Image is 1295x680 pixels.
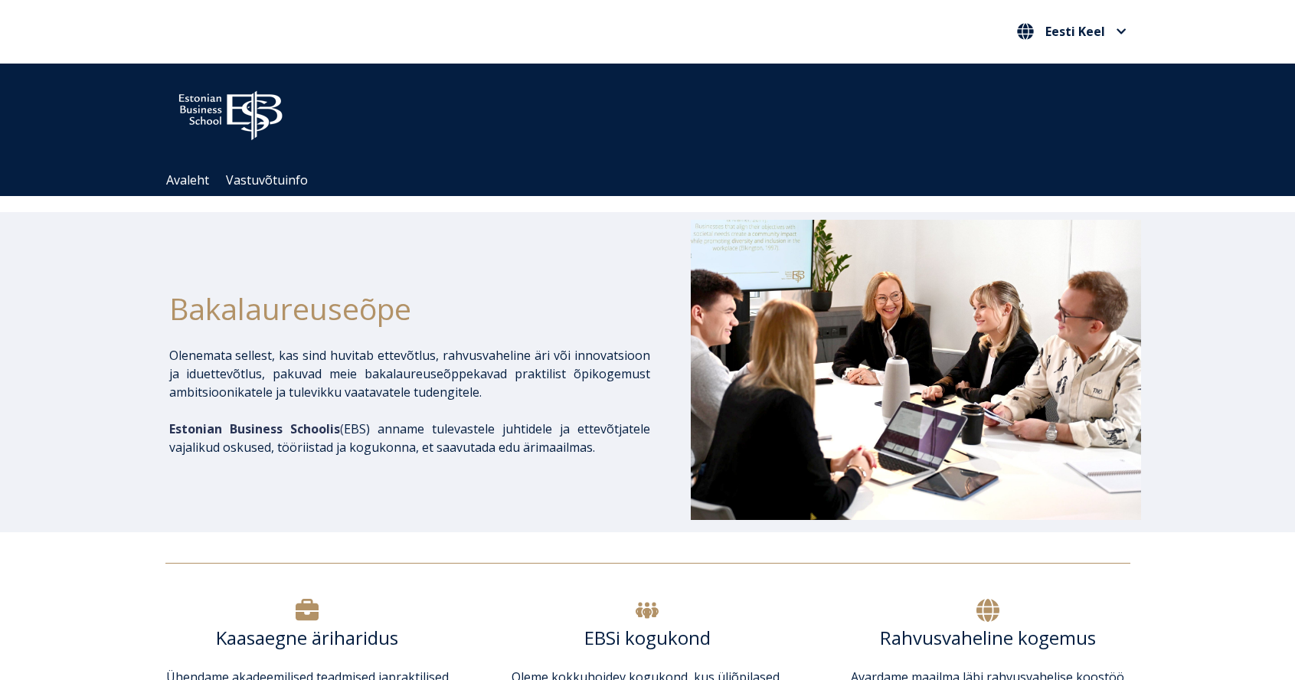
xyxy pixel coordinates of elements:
[169,286,650,331] h1: Bakalaureuseõpe
[169,420,650,456] p: EBS) anname tulevastele juhtidele ja ettevõtjatele vajalikud oskused, tööriistad ja kogukonna, et...
[169,346,650,401] p: Olenemata sellest, kas sind huvitab ettevõtlus, rahvusvaheline äri või innovatsioon ja iduettevõt...
[169,420,340,437] span: Estonian Business Schoolis
[1045,25,1105,38] span: Eesti Keel
[165,79,296,145] img: ebs_logo2016_white
[1013,19,1130,44] button: Eesti Keel
[845,626,1130,649] h6: Rahvusvaheline kogemus
[165,626,450,649] h6: Kaasaegne äriharidus
[505,626,790,649] h6: EBSi kogukond
[691,220,1141,520] img: Bakalaureusetudengid
[1013,19,1130,44] nav: Vali oma keel
[158,165,1153,196] div: Navigation Menu
[169,420,344,437] span: (
[226,172,308,188] a: Vastuvõtuinfo
[166,172,209,188] a: Avaleht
